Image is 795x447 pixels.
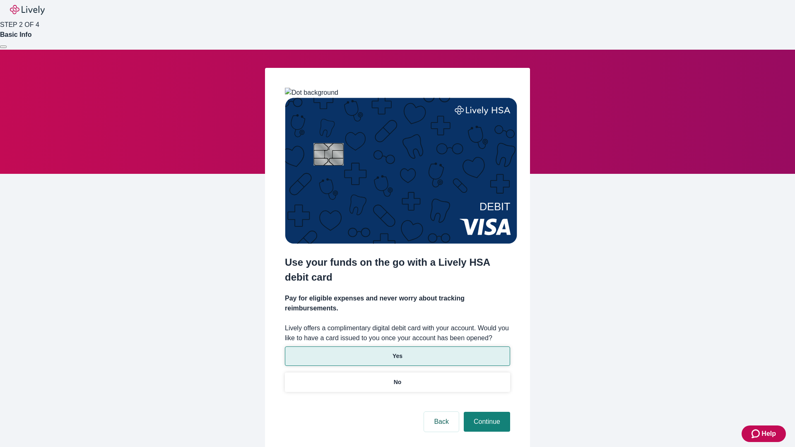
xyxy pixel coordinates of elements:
[424,412,459,432] button: Back
[285,98,517,244] img: Debit card
[394,378,402,387] p: No
[10,5,45,15] img: Lively
[285,255,510,285] h2: Use your funds on the go with a Lively HSA debit card
[761,429,776,439] span: Help
[285,323,510,343] label: Lively offers a complimentary digital debit card with your account. Would you like to have a card...
[285,88,338,98] img: Dot background
[464,412,510,432] button: Continue
[285,372,510,392] button: No
[393,352,402,360] p: Yes
[285,346,510,366] button: Yes
[752,429,761,439] svg: Zendesk support icon
[742,425,786,442] button: Zendesk support iconHelp
[285,293,510,313] h4: Pay for eligible expenses and never worry about tracking reimbursements.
